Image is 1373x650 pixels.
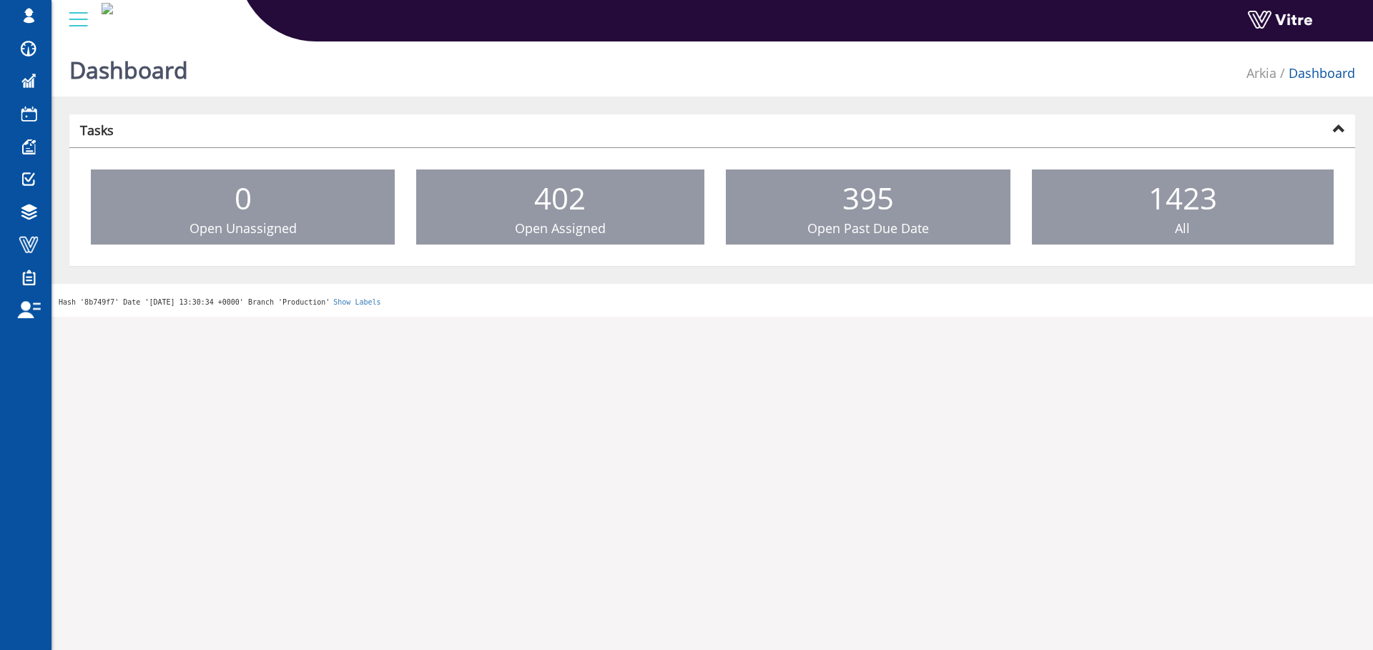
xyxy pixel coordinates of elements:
[333,298,380,306] a: Show Labels
[1148,177,1217,218] span: 1423
[842,177,894,218] span: 395
[102,3,113,14] img: b7f99000-ab88-4b49-b0b1-70542da0812b.jpeg
[69,36,188,97] h1: Dashboard
[1032,169,1334,245] a: 1423 All
[1175,220,1190,237] span: All
[59,298,330,306] span: Hash '8b749f7' Date '[DATE] 13:30:34 +0000' Branch 'Production'
[80,122,114,139] strong: Tasks
[91,169,395,245] a: 0 Open Unassigned
[416,169,704,245] a: 402 Open Assigned
[235,177,252,218] span: 0
[515,220,606,237] span: Open Assigned
[190,220,297,237] span: Open Unassigned
[1246,64,1276,82] a: Arkia
[1276,64,1355,83] li: Dashboard
[534,177,586,218] span: 402
[726,169,1010,245] a: 395 Open Past Due Date
[807,220,929,237] span: Open Past Due Date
